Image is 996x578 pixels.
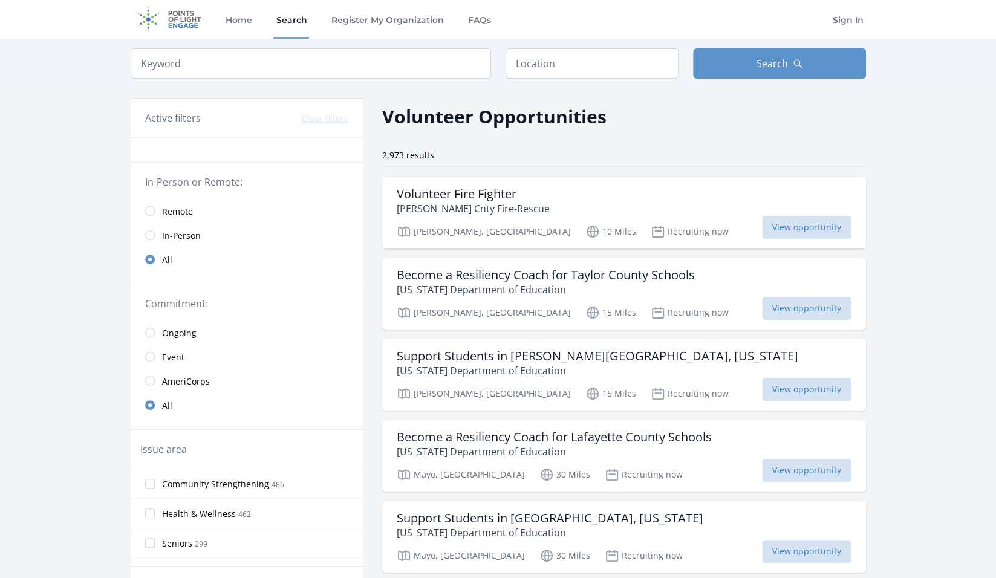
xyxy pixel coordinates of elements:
[162,375,210,388] span: AmeriCorps
[539,548,590,563] p: 30 Miles
[397,525,703,540] p: [US_STATE] Department of Education
[762,540,851,563] span: View opportunity
[382,420,866,492] a: Become a Resiliency Coach for Lafayette County Schools [US_STATE] Department of Education Mayo, [...
[397,444,712,459] p: [US_STATE] Department of Education
[397,511,703,525] h3: Support Students in [GEOGRAPHIC_DATA], [US_STATE]
[506,48,679,79] input: Location
[585,224,636,239] p: 10 Miles
[397,349,798,363] h3: Support Students in [PERSON_NAME][GEOGRAPHIC_DATA], [US_STATE]
[145,538,155,548] input: Seniors 299
[762,459,851,482] span: View opportunity
[605,548,683,563] p: Recruiting now
[397,187,550,201] h3: Volunteer Fire Fighter
[762,216,851,239] span: View opportunity
[238,509,251,519] span: 462
[131,369,363,393] a: AmeriCorps
[162,508,236,520] span: Health & Wellness
[131,223,363,247] a: In-Person
[397,548,525,563] p: Mayo, [GEOGRAPHIC_DATA]
[397,363,798,378] p: [US_STATE] Department of Education
[539,467,590,482] p: 30 Miles
[145,508,155,518] input: Health & Wellness 462
[397,386,571,401] p: [PERSON_NAME], [GEOGRAPHIC_DATA]
[145,296,348,311] legend: Commitment:
[585,305,636,320] p: 15 Miles
[131,247,363,271] a: All
[145,111,201,125] h3: Active filters
[397,282,695,297] p: [US_STATE] Department of Education
[272,479,284,490] span: 486
[757,56,788,71] span: Search
[397,201,550,216] p: [PERSON_NAME] Cnty Fire-Rescue
[382,177,866,248] a: Volunteer Fire Fighter [PERSON_NAME] Cnty Fire-Rescue [PERSON_NAME], [GEOGRAPHIC_DATA] 10 Miles R...
[382,149,434,161] span: 2,973 results
[397,268,695,282] h3: Become a Resiliency Coach for Taylor County Schools
[162,351,184,363] span: Event
[397,224,571,239] p: [PERSON_NAME], [GEOGRAPHIC_DATA]
[651,386,729,401] p: Recruiting now
[651,224,729,239] p: Recruiting now
[131,345,363,369] a: Event
[382,258,866,330] a: Become a Resiliency Coach for Taylor County Schools [US_STATE] Department of Education [PERSON_NA...
[145,175,348,189] legend: In-Person or Remote:
[131,48,491,79] input: Keyword
[140,442,187,456] legend: Issue area
[382,501,866,573] a: Support Students in [GEOGRAPHIC_DATA], [US_STATE] [US_STATE] Department of Education Mayo, [GEOGR...
[162,537,192,550] span: Seniors
[605,467,683,482] p: Recruiting now
[651,305,729,320] p: Recruiting now
[693,48,866,79] button: Search
[131,320,363,345] a: Ongoing
[162,254,172,266] span: All
[762,378,851,401] span: View opportunity
[131,393,363,417] a: All
[131,199,363,223] a: Remote
[302,112,348,125] button: Clear filters
[145,479,155,489] input: Community Strengthening 486
[162,230,201,242] span: In-Person
[397,430,712,444] h3: Become a Resiliency Coach for Lafayette County Schools
[162,478,269,490] span: Community Strengthening
[762,297,851,320] span: View opportunity
[585,386,636,401] p: 15 Miles
[195,539,207,549] span: 299
[382,339,866,411] a: Support Students in [PERSON_NAME][GEOGRAPHIC_DATA], [US_STATE] [US_STATE] Department of Education...
[162,327,197,339] span: Ongoing
[397,305,571,320] p: [PERSON_NAME], [GEOGRAPHIC_DATA]
[382,103,607,130] h2: Volunteer Opportunities
[397,467,525,482] p: Mayo, [GEOGRAPHIC_DATA]
[162,206,193,218] span: Remote
[162,400,172,412] span: All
